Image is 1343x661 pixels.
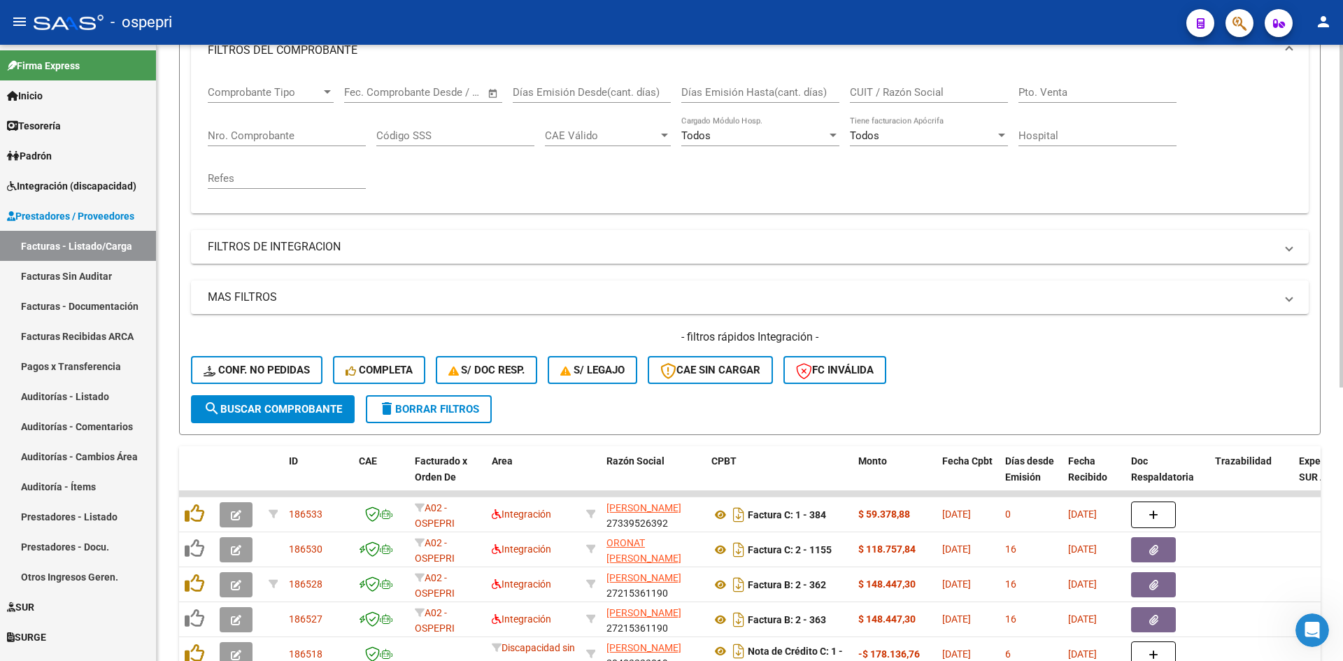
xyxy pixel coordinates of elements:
[486,446,581,508] datatable-header-cell: Area
[606,500,700,529] div: 27339526392
[413,86,481,99] input: Fecha fin
[748,544,832,555] strong: Factura C: 2 - 1155
[492,509,551,520] span: Integración
[1068,613,1097,625] span: [DATE]
[191,28,1309,73] mat-expansion-panel-header: FILTROS DEL COMPROBANTE
[748,509,826,520] strong: Factura C: 1 - 384
[492,543,551,555] span: Integración
[1295,613,1329,647] iframe: Intercom live chat
[606,455,665,467] span: Razón Social
[942,578,971,590] span: [DATE]
[748,579,826,590] strong: Factura B: 2 - 362
[7,599,34,615] span: SUR
[333,356,425,384] button: Completa
[448,364,525,376] span: S/ Doc Resp.
[191,356,322,384] button: Conf. no pedidas
[548,356,637,384] button: S/ legajo
[1005,613,1016,625] span: 16
[344,86,401,99] input: Fecha inicio
[606,570,700,599] div: 27215361190
[11,13,28,30] mat-icon: menu
[409,446,486,508] datatable-header-cell: Facturado x Orden De
[7,118,61,134] span: Tesorería
[660,364,760,376] span: CAE SIN CARGAR
[436,356,538,384] button: S/ Doc Resp.
[415,607,455,634] span: A02 - OSPEPRI
[1005,509,1011,520] span: 0
[191,230,1309,264] mat-expansion-panel-header: FILTROS DE INTEGRACION
[1068,509,1097,520] span: [DATE]
[1125,446,1209,508] datatable-header-cell: Doc Respaldatoria
[346,364,413,376] span: Completa
[378,400,395,417] mat-icon: delete
[492,613,551,625] span: Integración
[748,614,826,625] strong: Factura B: 2 - 363
[1068,543,1097,555] span: [DATE]
[648,356,773,384] button: CAE SIN CARGAR
[7,148,52,164] span: Padrón
[942,455,993,467] span: Fecha Cpbt
[730,609,748,631] i: Descargar documento
[415,537,455,564] span: A02 - OSPEPRI
[1131,455,1194,483] span: Doc Respaldatoria
[415,502,455,529] span: A02 - OSPEPRI
[289,648,322,660] span: 186518
[858,578,916,590] strong: $ 148.447,30
[796,364,874,376] span: FC Inválida
[366,395,492,423] button: Borrar Filtros
[1209,446,1293,508] datatable-header-cell: Trazabilidad
[191,329,1309,345] h4: - filtros rápidos Integración -
[730,539,748,561] i: Descargar documento
[937,446,1000,508] datatable-header-cell: Fecha Cpbt
[208,86,321,99] span: Comprobante Tipo
[378,403,479,415] span: Borrar Filtros
[111,7,172,38] span: - ospepri
[1005,543,1016,555] span: 16
[7,88,43,104] span: Inicio
[289,578,322,590] span: 186528
[560,364,625,376] span: S/ legajo
[208,290,1275,305] mat-panel-title: MAS FILTROS
[606,642,681,653] span: [PERSON_NAME]
[359,455,377,467] span: CAE
[208,43,1275,58] mat-panel-title: FILTROS DEL COMPROBANTE
[858,543,916,555] strong: $ 118.757,84
[191,395,355,423] button: Buscar Comprobante
[1068,455,1107,483] span: Fecha Recibido
[730,574,748,596] i: Descargar documento
[850,129,879,142] span: Todos
[1005,648,1011,660] span: 6
[711,455,737,467] span: CPBT
[1005,455,1054,483] span: Días desde Emisión
[942,509,971,520] span: [DATE]
[681,129,711,142] span: Todos
[1063,446,1125,508] datatable-header-cell: Fecha Recibido
[730,504,748,526] i: Descargar documento
[289,509,322,520] span: 186533
[1068,578,1097,590] span: [DATE]
[858,455,887,467] span: Monto
[706,446,853,508] datatable-header-cell: CPBT
[7,178,136,194] span: Integración (discapacidad)
[415,455,467,483] span: Facturado x Orden De
[601,446,706,508] datatable-header-cell: Razón Social
[783,356,886,384] button: FC Inválida
[204,364,310,376] span: Conf. no pedidas
[1215,455,1272,467] span: Trazabilidad
[204,400,220,417] mat-icon: search
[1000,446,1063,508] datatable-header-cell: Días desde Emisión
[606,572,681,583] span: [PERSON_NAME]
[606,537,681,564] span: ORONAT [PERSON_NAME]
[606,502,681,513] span: [PERSON_NAME]
[353,446,409,508] datatable-header-cell: CAE
[485,85,502,101] button: Open calendar
[942,648,971,660] span: [DATE]
[942,543,971,555] span: [DATE]
[289,543,322,555] span: 186530
[7,630,46,645] span: SURGE
[1068,648,1097,660] span: [DATE]
[289,455,298,467] span: ID
[1005,578,1016,590] span: 16
[415,572,455,599] span: A02 - OSPEPRI
[1315,13,1332,30] mat-icon: person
